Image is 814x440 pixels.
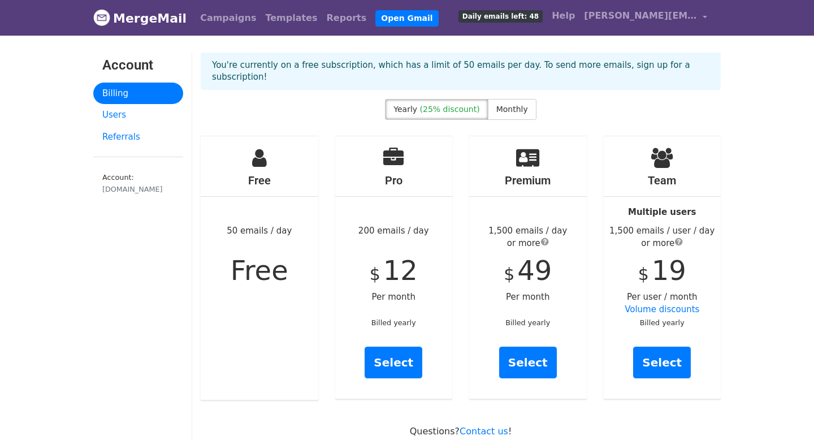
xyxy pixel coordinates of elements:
[371,318,416,327] small: Billed yearly
[375,10,438,27] a: Open Gmail
[93,104,183,126] a: Users
[93,9,110,26] img: MergeMail logo
[640,318,685,327] small: Billed yearly
[505,318,550,327] small: Billed yearly
[370,264,380,284] span: $
[458,10,543,23] span: Daily emails left: 48
[322,7,371,29] a: Reports
[93,83,183,105] a: Billing
[335,174,453,187] h4: Pro
[102,173,174,195] small: Account:
[93,6,187,30] a: MergeMail
[638,264,649,284] span: $
[469,174,587,187] h4: Premium
[365,347,422,378] a: Select
[517,254,552,286] span: 49
[201,136,318,400] div: 50 emails / day
[383,254,418,286] span: 12
[93,126,183,148] a: Referrals
[604,225,721,250] div: 1,500 emails / user / day or more
[625,304,699,314] a: Volume discounts
[604,174,721,187] h4: Team
[201,425,721,437] p: Questions? !
[102,57,174,74] h3: Account
[460,426,508,437] a: Contact us
[201,174,318,187] h4: Free
[584,9,697,23] span: [PERSON_NAME][EMAIL_ADDRESS][PERSON_NAME][DOMAIN_NAME]
[499,347,557,378] a: Select
[604,136,721,399] div: Per user / month
[504,264,514,284] span: $
[393,105,417,114] span: Yearly
[102,184,174,195] div: [DOMAIN_NAME]
[261,7,322,29] a: Templates
[547,5,579,27] a: Help
[633,347,691,378] a: Select
[335,136,453,399] div: 200 emails / day Per month
[212,59,709,83] p: You're currently on a free subscription, which has a limit of 50 emails per day. To send more ema...
[579,5,712,31] a: [PERSON_NAME][EMAIL_ADDRESS][PERSON_NAME][DOMAIN_NAME]
[652,254,686,286] span: 19
[231,254,288,286] span: Free
[628,207,696,217] strong: Multiple users
[469,225,587,250] div: 1,500 emails / day or more
[196,7,261,29] a: Campaigns
[469,136,587,399] div: Per month
[454,5,547,27] a: Daily emails left: 48
[496,105,528,114] span: Monthly
[420,105,480,114] span: (25% discount)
